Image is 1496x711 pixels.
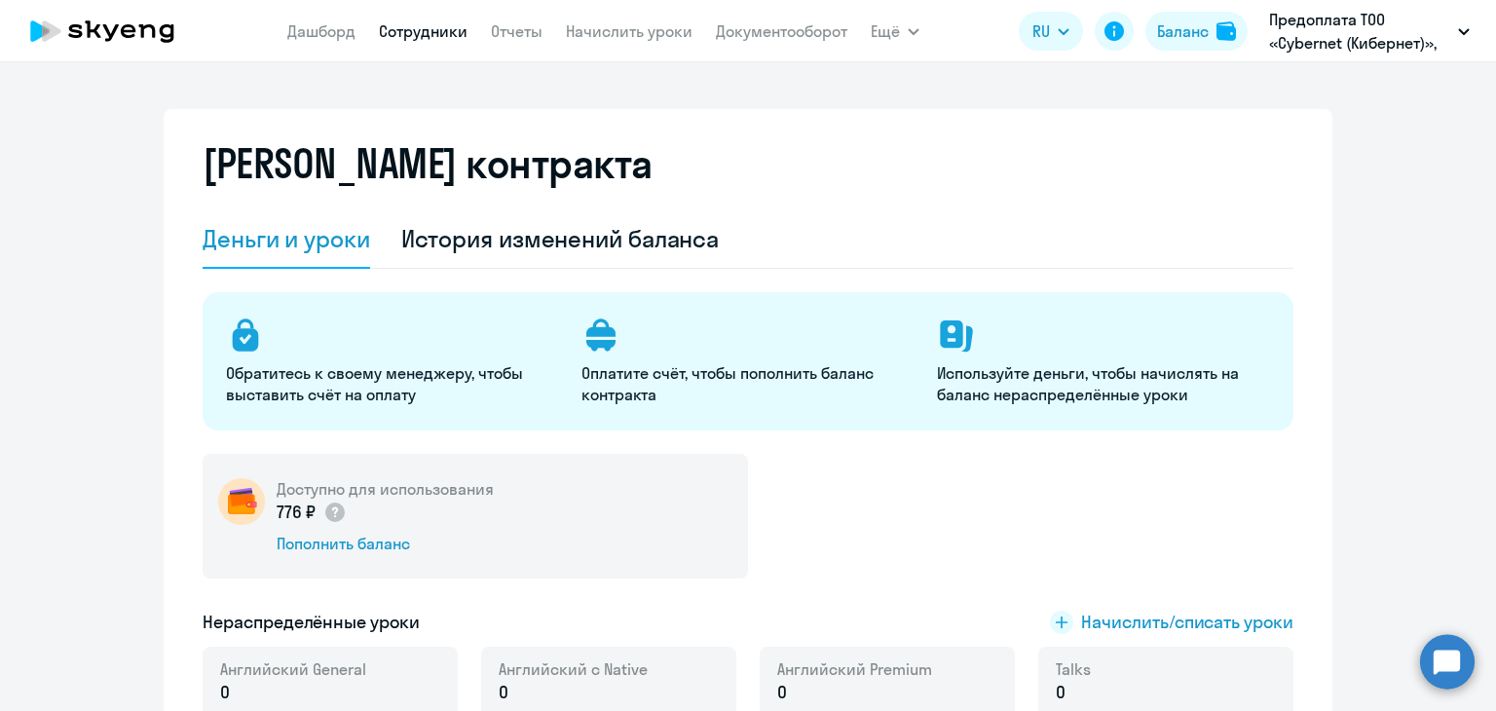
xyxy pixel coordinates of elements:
[220,680,230,705] span: 0
[1145,12,1248,51] button: Балансbalance
[277,478,494,500] h5: Доступно для использования
[277,533,494,554] div: Пополнить баланс
[1259,8,1479,55] button: Предоплата ТОО «Cybernet (Кибернет)», ТОО «Cybernet ([GEOGRAPHIC_DATA])»
[777,680,787,705] span: 0
[1216,21,1236,41] img: balance
[716,21,847,41] a: Документооборот
[499,680,508,705] span: 0
[566,21,692,41] a: Начислить уроки
[581,362,914,405] p: Оплатите счёт, чтобы пополнить баланс контракта
[777,658,932,680] span: Английский Premium
[226,362,558,405] p: Обратитесь к своему менеджеру, чтобы выставить счёт на оплату
[220,658,366,680] span: Английский General
[277,500,347,525] p: 776 ₽
[379,21,467,41] a: Сотрудники
[1056,658,1091,680] span: Talks
[401,223,720,254] div: История изменений баланса
[499,658,648,680] span: Английский с Native
[1019,12,1083,51] button: RU
[203,223,370,254] div: Деньги и уроки
[1032,19,1050,43] span: RU
[1056,680,1066,705] span: 0
[287,21,355,41] a: Дашборд
[218,478,265,525] img: wallet-circle.png
[1157,19,1209,43] div: Баланс
[871,12,919,51] button: Ещё
[871,19,900,43] span: Ещё
[1269,8,1450,55] p: Предоплата ТОО «Cybernet (Кибернет)», ТОО «Cybernet ([GEOGRAPHIC_DATA])»
[203,140,653,187] h2: [PERSON_NAME] контракта
[491,21,542,41] a: Отчеты
[937,362,1269,405] p: Используйте деньги, чтобы начислять на баланс нераспределённые уроки
[203,610,420,635] h5: Нераспределённые уроки
[1081,610,1293,635] span: Начислить/списать уроки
